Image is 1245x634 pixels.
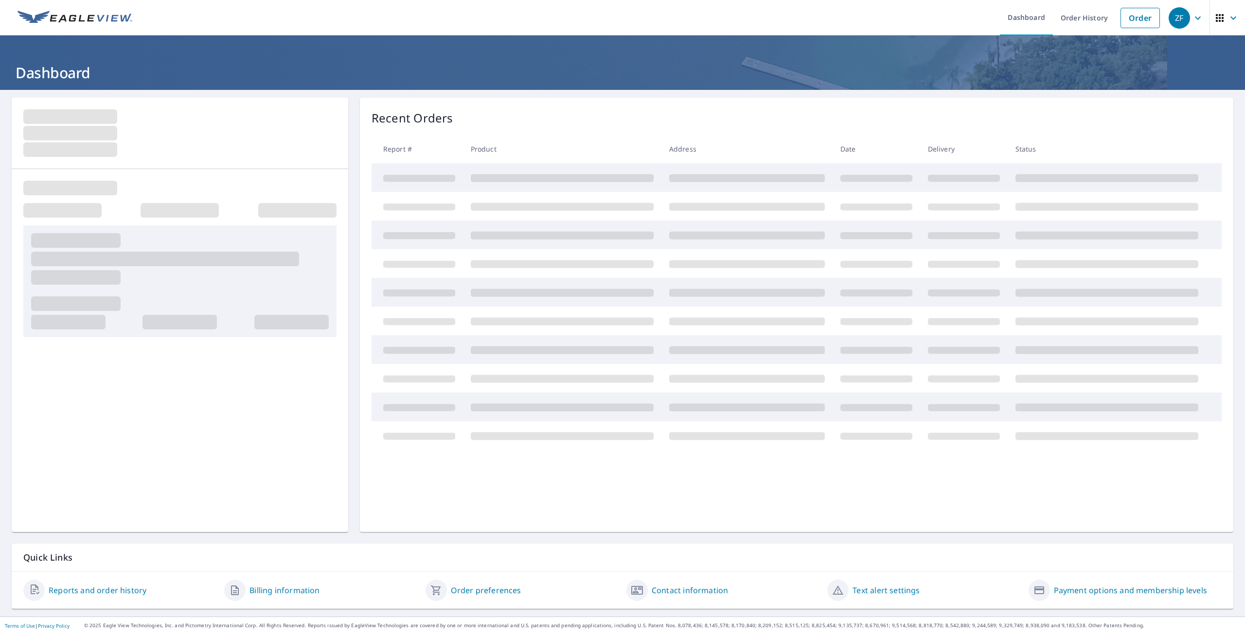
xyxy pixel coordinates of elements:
[661,135,833,163] th: Address
[652,584,728,596] a: Contact information
[372,135,463,163] th: Report #
[1169,7,1190,29] div: ZF
[5,622,35,629] a: Terms of Use
[1054,584,1207,596] a: Payment options and membership levels
[49,584,146,596] a: Reports and order history
[451,584,521,596] a: Order preferences
[1008,135,1206,163] th: Status
[920,135,1008,163] th: Delivery
[853,584,920,596] a: Text alert settings
[463,135,661,163] th: Product
[18,11,132,25] img: EV Logo
[38,622,70,629] a: Privacy Policy
[833,135,920,163] th: Date
[372,109,453,127] p: Recent Orders
[12,63,1233,83] h1: Dashboard
[5,623,70,629] p: |
[23,551,1222,564] p: Quick Links
[84,622,1240,629] p: © 2025 Eagle View Technologies, Inc. and Pictometry International Corp. All Rights Reserved. Repo...
[1120,8,1160,28] a: Order
[249,584,320,596] a: Billing information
